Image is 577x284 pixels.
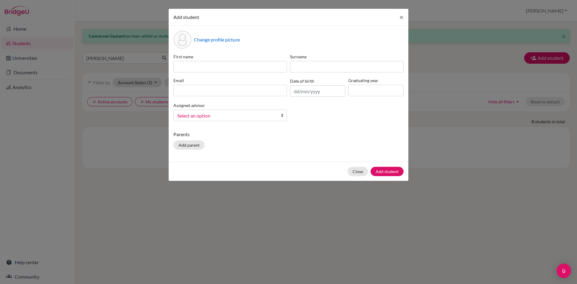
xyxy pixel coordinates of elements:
label: Date of birth [290,78,314,84]
span: × [399,13,404,21]
button: Close [395,9,408,26]
label: Graduating year [348,77,404,84]
button: Add student [371,167,404,176]
div: Open Intercom Messenger [557,264,571,278]
label: Email [173,77,287,84]
input: dd/mm/yyyy [290,85,345,97]
span: Add student [173,14,199,20]
span: Select an option [177,112,275,120]
label: First name [173,53,287,60]
label: Surname [290,53,404,60]
div: Profile picture [173,31,191,49]
button: Add parent [173,140,205,150]
p: Parents [173,131,404,138]
label: Assigned advisor [173,102,205,108]
button: Close [347,167,368,176]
